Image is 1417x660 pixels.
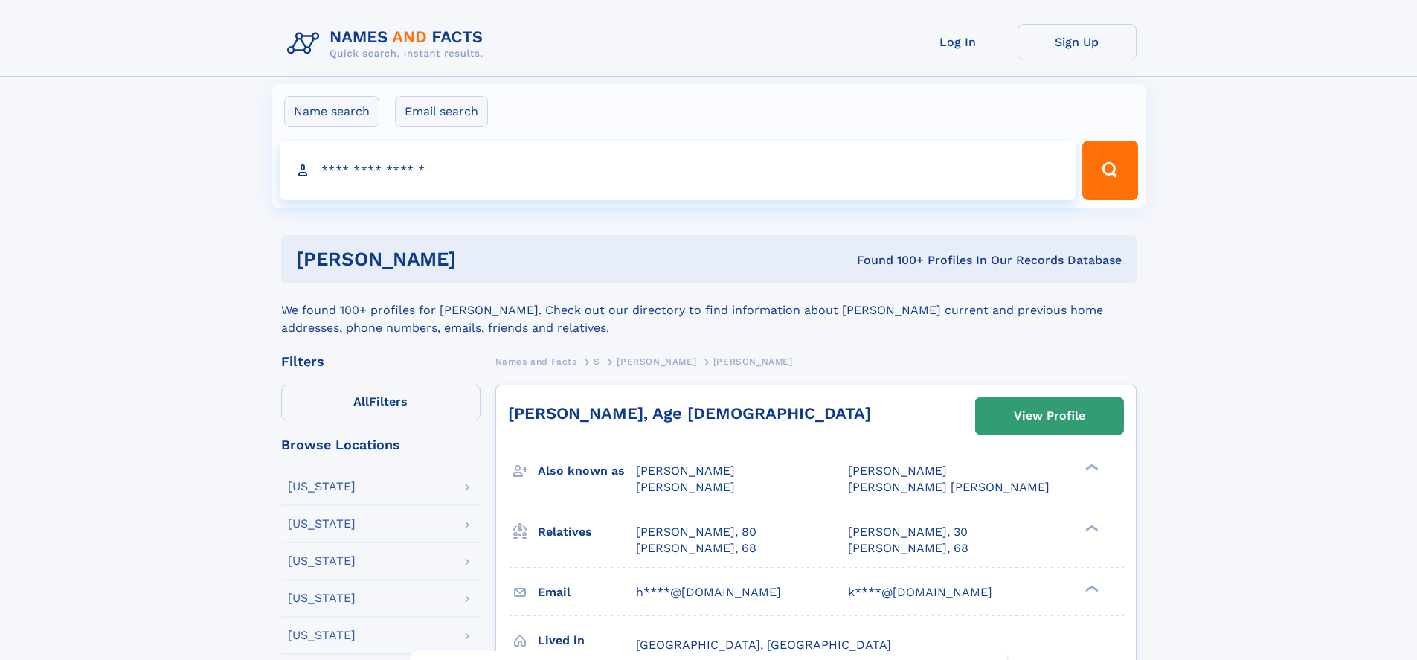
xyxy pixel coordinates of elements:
input: search input [280,141,1076,200]
a: [PERSON_NAME], 68 [848,540,968,557]
div: [US_STATE] [288,592,356,604]
a: Log In [899,24,1018,60]
a: [PERSON_NAME] [617,352,696,371]
div: Browse Locations [281,438,481,452]
a: Names and Facts [495,352,577,371]
span: All [353,394,369,409]
h3: Also known as [538,458,636,484]
h3: Lived in [538,628,636,653]
a: Sign Up [1018,24,1137,60]
span: [GEOGRAPHIC_DATA], [GEOGRAPHIC_DATA] [636,638,891,652]
div: View Profile [1014,399,1085,433]
div: [US_STATE] [288,481,356,493]
div: ❯ [1082,463,1099,472]
div: ❯ [1082,523,1099,533]
h1: [PERSON_NAME] [296,250,657,269]
span: [PERSON_NAME] [848,464,947,478]
span: [PERSON_NAME] [PERSON_NAME] [848,480,1050,494]
a: [PERSON_NAME], Age [DEMOGRAPHIC_DATA] [508,404,871,423]
label: Email search [395,96,488,127]
div: [US_STATE] [288,555,356,567]
div: Filters [281,355,481,368]
div: ❯ [1082,583,1099,593]
a: S [594,352,600,371]
span: [PERSON_NAME] [636,464,735,478]
span: [PERSON_NAME] [713,356,793,367]
div: Found 100+ Profiles In Our Records Database [656,252,1122,269]
span: [PERSON_NAME] [617,356,696,367]
label: Name search [284,96,379,127]
label: Filters [281,385,481,420]
a: [PERSON_NAME], 30 [848,524,968,540]
h3: Relatives [538,519,636,545]
a: [PERSON_NAME], 68 [636,540,756,557]
div: We found 100+ profiles for [PERSON_NAME]. Check out our directory to find information about [PERS... [281,283,1137,337]
span: S [594,356,600,367]
span: [PERSON_NAME] [636,480,735,494]
a: [PERSON_NAME], 80 [636,524,756,540]
div: [US_STATE] [288,518,356,530]
div: [US_STATE] [288,629,356,641]
img: Logo Names and Facts [281,24,495,64]
button: Search Button [1082,141,1137,200]
h3: Email [538,580,636,605]
a: View Profile [976,398,1123,434]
